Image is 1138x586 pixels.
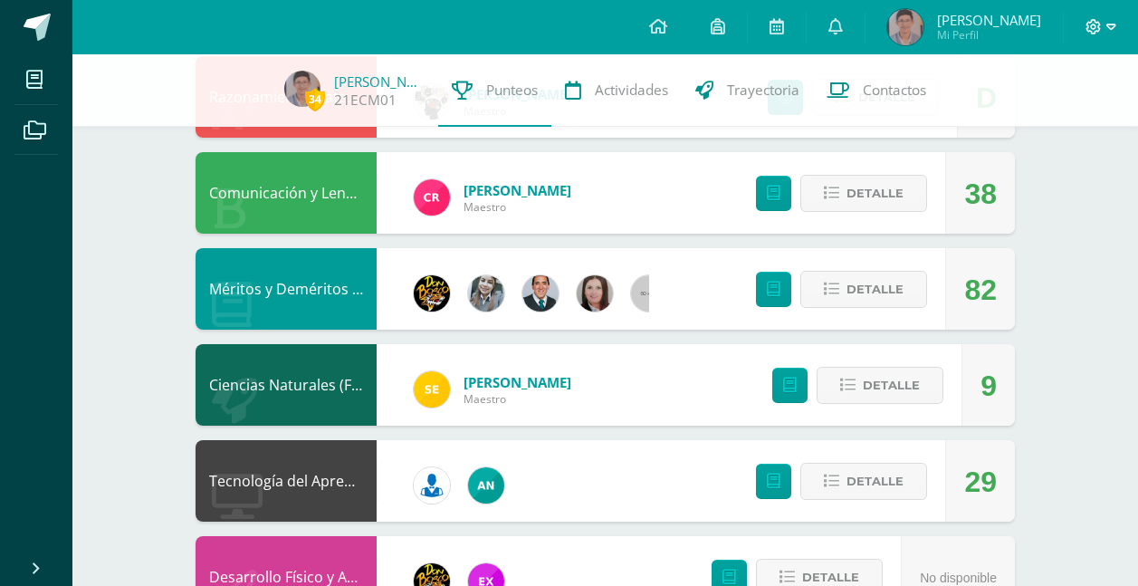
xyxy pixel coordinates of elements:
button: Detalle [800,175,927,212]
div: 38 [964,153,997,235]
div: Tecnología del Aprendizaje y la Comunicación (TIC) [196,440,377,522]
img: 9ccb69e3c28bfc63e59a54b2b2b28f1c.png [284,71,320,107]
div: Ciencias Naturales (Física Fundamental) [196,344,377,426]
span: [PERSON_NAME] [937,11,1041,29]
a: Actividades [551,54,682,127]
span: Maestro [464,199,571,215]
button: Detalle [800,463,927,500]
button: Detalle [800,271,927,308]
img: 05ee8f3aa2e004bc19e84eb2325bd6d4.png [468,467,504,504]
span: Detalle [846,177,904,210]
img: 03c2987289e60ca238394da5f82a525a.png [414,371,450,408]
span: Punteos [486,81,538,100]
span: Trayectoria [727,81,799,100]
img: 60x60 [631,275,667,312]
img: 2306758994b507d40baaa54be1d4aa7e.png [522,275,559,312]
span: Detalle [846,465,904,498]
span: Detalle [846,273,904,306]
div: 29 [964,441,997,523]
img: 8af0450cf43d44e38c4a1497329761f3.png [577,275,613,312]
div: 82 [964,249,997,331]
span: Detalle [863,369,920,402]
div: Méritos y Deméritos 3ro. Básico "B" [196,248,377,330]
span: Mi Perfil [937,27,1041,43]
span: Contactos [863,81,926,100]
img: 6ed6846fa57649245178fca9fc9a58dd.png [414,467,450,504]
button: Detalle [817,367,943,404]
a: [PERSON_NAME] [334,72,425,91]
span: [PERSON_NAME] [464,373,571,391]
span: 34 [305,88,325,110]
span: Actividades [595,81,668,100]
span: Maestro [464,391,571,407]
span: No disponible [920,571,997,585]
a: Contactos [813,54,940,127]
a: 21ECM01 [334,91,397,110]
div: Comunicación y Lenguaje, Idioma Español [196,152,377,234]
img: 9ccb69e3c28bfc63e59a54b2b2b28f1c.png [887,9,923,45]
img: cba4c69ace659ae4cf02a5761d9a2473.png [468,275,504,312]
div: 9 [980,345,997,427]
a: Trayectoria [682,54,813,127]
img: eda3c0d1caa5ac1a520cf0290d7c6ae4.png [414,275,450,312]
a: Punteos [438,54,551,127]
img: ab28fb4d7ed199cf7a34bbef56a79c5b.png [414,179,450,216]
span: [PERSON_NAME] [464,181,571,199]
